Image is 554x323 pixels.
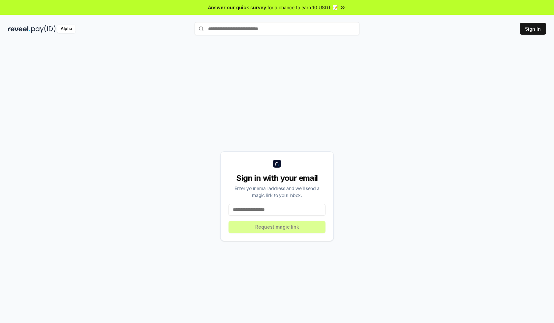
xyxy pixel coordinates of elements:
[57,25,76,33] div: Alpha
[229,173,325,183] div: Sign in with your email
[273,160,281,168] img: logo_small
[31,25,56,33] img: pay_id
[520,23,546,35] button: Sign In
[267,4,338,11] span: for a chance to earn 10 USDT 📝
[8,25,30,33] img: reveel_dark
[229,185,325,199] div: Enter your email address and we’ll send a magic link to your inbox.
[208,4,266,11] span: Answer our quick survey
